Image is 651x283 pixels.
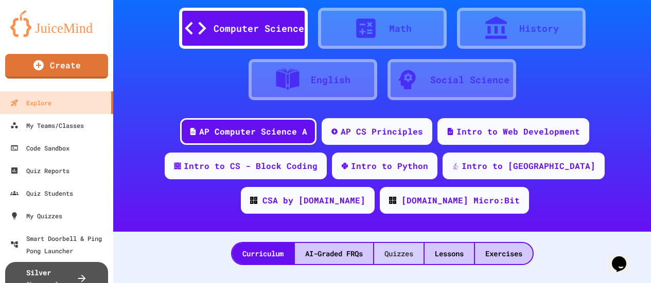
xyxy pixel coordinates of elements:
div: English [311,73,350,87]
div: Explore [10,97,51,109]
div: Quiz Students [10,187,73,199]
div: Code Sandbox [10,142,69,154]
div: Curriculum [232,243,294,264]
div: My Quizzes [10,210,62,222]
div: Quiz Reports [10,164,69,177]
img: CODE_logo_RGB.png [389,197,396,204]
div: Social Science [430,73,509,87]
img: logo-orange.svg [10,10,103,37]
div: AI-Graded FRQs [295,243,373,264]
div: My Teams/Classes [10,119,84,131]
div: Smart Doorbell & Ping Pong Launcher [10,232,109,257]
a: Create [5,54,108,79]
div: CSA by [DOMAIN_NAME] [262,194,365,206]
div: Intro to CS - Block Coding [184,160,318,172]
img: CODE_logo_RGB.png [250,197,257,204]
div: Exercises [475,243,533,264]
div: Computer Science [214,22,304,35]
iframe: chat widget [608,242,641,273]
div: Lessons [425,243,474,264]
div: Math [389,22,412,35]
div: AP Computer Science A [199,125,307,138]
div: [DOMAIN_NAME] Micro:Bit [401,194,520,206]
div: AP CS Principles [341,125,423,138]
div: Quizzes [374,243,424,264]
div: History [519,22,559,35]
div: Intro to [GEOGRAPHIC_DATA] [462,160,595,172]
div: Intro to Web Development [456,125,580,138]
div: Intro to Python [351,160,428,172]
